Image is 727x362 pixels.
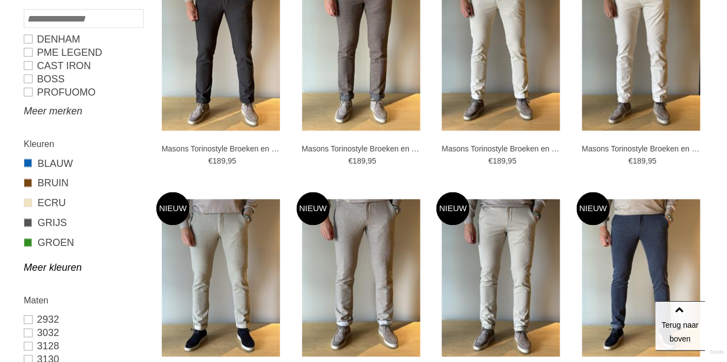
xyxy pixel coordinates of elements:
span: 95 [368,156,377,165]
img: Masons Torinostyle Broeken en Pantalons [442,200,560,357]
span: 189 [493,156,505,165]
a: GROEN [24,236,143,250]
a: DENHAM [24,33,143,46]
span: 189 [213,156,225,165]
a: Masons Torinostyle Broeken en Pantalons [582,144,703,154]
a: CAST IRON [24,59,143,72]
span: € [629,156,633,165]
a: Masons Torinostyle Broeken en Pantalons [302,144,423,154]
span: 95 [648,156,657,165]
span: 95 [228,156,236,165]
h2: Maten [24,294,143,308]
h2: Kleuren [24,137,143,151]
a: Terug naar boven [656,301,705,351]
img: Masons Torinostyle Broeken en Pantalons [302,200,420,357]
span: € [488,156,493,165]
a: PROFUOMO [24,86,143,99]
span: , [506,156,508,165]
span: 189 [353,156,366,165]
a: BOSS [24,72,143,86]
a: Meer kleuren [24,261,143,275]
span: , [225,156,228,165]
a: Masons Torinostyle Broeken en Pantalons [442,144,563,154]
a: 3032 [24,327,143,340]
a: Masons Torinostyle Broeken en Pantalons [162,144,283,154]
a: GRIJS [24,216,143,230]
span: € [208,156,213,165]
a: BRUIN [24,176,143,191]
a: ECRU [24,196,143,211]
span: 189 [633,156,646,165]
a: PME LEGEND [24,46,143,59]
a: 3128 [24,340,143,353]
a: 2932 [24,313,143,327]
img: Masons Torinostyle Broeken en Pantalons [162,200,280,357]
a: BLAUW [24,156,143,171]
span: € [349,156,353,165]
span: , [366,156,368,165]
span: 95 [508,156,517,165]
a: Divide [710,345,724,359]
img: Masons Torinojog Broeken en Pantalons [582,200,700,357]
a: Meer merken [24,104,143,118]
span: , [646,156,648,165]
